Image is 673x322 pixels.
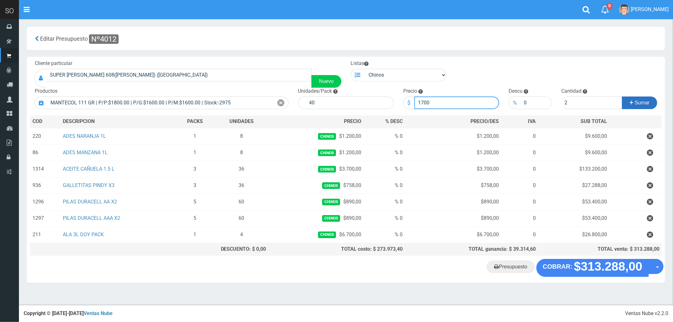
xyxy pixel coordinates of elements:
[622,97,657,109] button: Sumar
[501,128,539,145] td: 0
[318,149,336,156] span: Chinos
[47,97,274,109] input: Introduzca el nombre del producto
[298,88,332,95] label: Unidades/Pack
[214,226,269,243] td: 4
[63,182,115,188] a: GALLETITAS PINDY X3
[306,97,394,109] input: 000
[364,177,405,194] td: % 0
[89,34,119,44] span: Nº4012
[175,194,214,210] td: 5
[214,128,269,145] td: 8
[269,161,364,177] td: $3.700,00
[631,6,669,12] span: [PERSON_NAME]
[24,310,113,316] strong: Copyright © [DATE]-[DATE]
[501,226,539,243] td: 0
[364,144,405,161] td: % 0
[405,128,501,145] td: $1.200,00
[175,115,214,128] th: PACKS
[63,199,117,205] a: PILAS DURACELL AA X2
[405,210,501,226] td: $890,00
[30,144,60,161] td: 86
[364,194,405,210] td: % 0
[178,246,266,253] div: DESCUENTO: $ 0,00
[344,118,361,125] span: PRECIO
[574,260,642,273] strong: $313.288,00
[470,118,499,124] span: PRECIO/DES
[63,215,120,221] a: PILAS DURACELL AAA X2
[214,161,269,177] td: 36
[214,115,269,128] th: UNIDADES
[175,161,214,177] td: 3
[539,128,610,145] td: $9.600,00
[405,161,501,177] td: $3.700,00
[269,144,364,161] td: $1.200,00
[536,259,649,277] button: COBRAR: $313.288,00
[509,88,522,95] label: Descu
[322,199,340,205] span: Chinos
[60,115,175,128] th: DES
[40,35,88,42] span: Editar Presupuesto
[322,182,340,189] span: Chinos
[539,226,610,243] td: $26.800,00
[501,177,539,194] td: 0
[35,88,57,95] label: Productos
[63,133,106,139] a: ADES NARANJA 1L
[405,144,501,161] td: $1.200,00
[72,118,95,124] span: CRIPCION
[214,177,269,194] td: 36
[214,144,269,161] td: 8
[539,177,610,194] td: $27.288,00
[30,194,60,210] td: 1296
[175,128,214,145] td: 1
[30,210,60,226] td: 1297
[539,210,610,226] td: $53.400,00
[63,231,104,237] a: ALA 3L DOY PACK
[269,128,364,145] td: $1.200,00
[175,177,214,194] td: 3
[30,115,60,128] th: COD
[351,60,369,67] label: Listas
[405,226,501,243] td: $6.700,00
[501,194,539,210] td: 0
[175,210,214,226] td: 5
[539,161,610,177] td: $133.200,00
[405,194,501,210] td: $890,00
[364,210,405,226] td: % 0
[414,97,499,109] input: 000
[364,226,405,243] td: % 0
[509,97,521,109] div: %
[30,226,60,243] td: 211
[63,166,115,172] a: ACEITE CAÑUELA 1.5 L
[541,246,659,253] div: TOTAL venta: $ 313.288,00
[561,88,581,95] label: Cantidad
[408,246,536,253] div: TOTAL ganancia: $ 39.314,60
[487,261,535,273] a: Presupuesto
[30,161,60,177] td: 1314
[30,177,60,194] td: 936
[318,166,336,173] span: Chinos
[214,194,269,210] td: 60
[30,128,60,145] td: 220
[269,177,364,194] td: $758,00
[322,215,340,222] span: Chinos
[405,177,501,194] td: $758,00
[501,144,539,161] td: 0
[539,194,610,210] td: $53.400,00
[35,60,72,67] label: Cliente particular
[561,97,622,109] input: Cantidad
[501,210,539,226] td: 0
[403,88,417,95] label: Precio
[63,149,108,155] a: ADES MANZANA 1L
[47,69,312,81] input: Consumidor Final
[528,118,536,124] span: IVA
[607,3,612,9] span: 0
[214,210,269,226] td: 60
[619,4,629,15] img: User Image
[364,128,405,145] td: % 0
[269,226,364,243] td: $6.700,00
[539,144,610,161] td: $9.600,00
[521,97,552,109] input: 000
[625,310,668,317] div: Ventas Nube v2.2.0
[311,75,341,88] a: Nuevo
[403,97,414,109] div: $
